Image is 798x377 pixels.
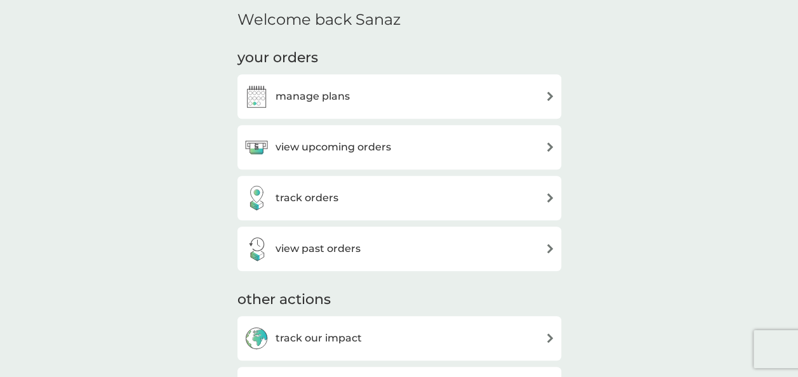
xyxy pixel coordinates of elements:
h3: view past orders [276,241,361,257]
img: arrow right [545,244,555,253]
h3: view upcoming orders [276,139,391,155]
img: arrow right [545,333,555,343]
h3: track our impact [276,330,362,347]
h3: other actions [237,290,331,310]
img: arrow right [545,193,555,202]
h3: manage plans [276,88,350,105]
h3: track orders [276,190,338,206]
img: arrow right [545,91,555,101]
h3: your orders [237,48,318,68]
img: arrow right [545,142,555,152]
h2: Welcome back Sanaz [237,11,401,29]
